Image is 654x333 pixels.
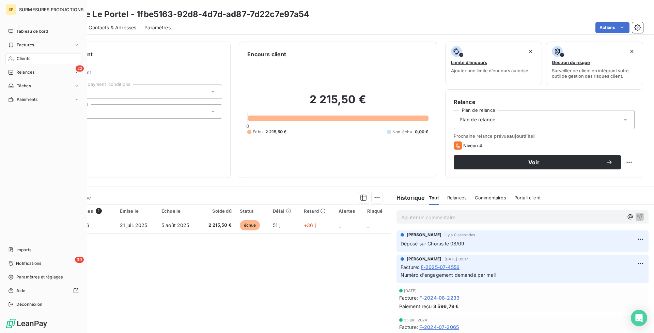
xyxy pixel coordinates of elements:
[421,263,460,271] span: F-2025-07-4556
[240,208,265,214] div: Statut
[240,220,260,230] span: échue
[17,42,34,48] span: Factures
[445,257,468,261] span: [DATE] 09:17
[5,285,81,296] a: Aide
[419,294,460,301] span: F-2024-08-2233
[475,195,506,200] span: Commentaires
[55,70,222,79] span: Propriétés Client
[339,208,359,214] div: Alertes
[445,42,542,85] button: Limite d’encoursAjouter une limite d’encours autorisé
[401,263,419,271] span: Facture :
[161,208,195,214] div: Échue le
[5,4,16,15] div: SP
[96,208,102,214] span: 1
[552,60,590,65] span: Gestion du risque
[120,208,153,214] div: Émise le
[401,241,465,246] span: Déposé sur Chorus le 08/09
[273,208,296,214] div: Délai
[447,195,467,200] span: Relances
[367,208,386,214] div: Risqué
[76,65,84,72] span: 22
[445,233,476,237] span: il y a 0 secondes
[454,155,621,169] button: Voir
[391,194,425,202] h6: Historique
[60,8,310,20] h3: Ville de Le Portel - 1fbe5163-92d8-4d7d-ad87-7d22c7e97a54
[16,69,34,75] span: Relances
[460,116,495,123] span: Plan de relance
[631,310,647,326] div: Open Intercom Messenger
[419,323,459,331] span: F-2024-07-2065
[454,98,635,106] h6: Relance
[203,208,232,214] div: Solde dû
[16,301,43,307] span: Déconnexion
[246,123,249,129] span: 0
[404,289,417,293] span: [DATE]
[595,22,629,33] button: Actions
[399,294,418,301] span: Facture :
[546,42,643,85] button: Gestion du risqueSurveiller ce client en intégrant votre outil de gestion des risques client.
[247,50,286,58] h6: Encours client
[144,24,171,31] span: Paramètres
[407,256,442,262] span: [PERSON_NAME]
[203,222,232,229] span: 2 215,50 €
[401,272,496,278] span: Numéro d'engagement demandé par mail
[17,83,31,89] span: Tâches
[552,68,637,79] span: Surveiller ce client en intégrant votre outil de gestion des risques client.
[5,318,48,329] img: Logo LeanPay
[367,222,369,228] span: _
[75,257,84,263] span: 39
[17,96,37,103] span: Paiements
[253,129,263,135] span: Échu
[16,247,31,253] span: Imports
[451,60,487,65] span: Limite d’encours
[19,7,83,12] span: SURMESURES PRODUCTIONS
[265,129,287,135] span: 2 215,50 €
[462,160,606,165] span: Voir
[392,129,412,135] span: Non-échu
[454,133,635,139] span: Prochaine relance prévue
[273,222,280,228] span: 51 j
[16,288,26,294] span: Aide
[451,68,528,73] span: Ajouter une limite d’encours autorisé
[161,222,189,228] span: 5 août 2025
[429,195,439,200] span: Tout
[17,56,30,62] span: Clients
[16,260,41,267] span: Notifications
[404,318,427,322] span: 25 juil. 2024
[16,28,48,34] span: Tableau de bord
[514,195,541,200] span: Portail client
[463,143,482,148] span: Niveau 4
[89,24,136,31] span: Contacts & Adresses
[16,274,63,280] span: Paramètres et réglages
[407,232,442,238] span: [PERSON_NAME]
[41,50,222,58] h6: Informations client
[304,222,316,228] span: +36 j
[433,303,459,310] span: 3 596,79 €
[399,323,418,331] span: Facture :
[399,303,432,310] span: Paiement reçu
[304,208,330,214] div: Retard
[339,222,341,228] span: _
[509,133,535,139] span: aujourd’hui
[415,129,429,135] span: 0,00 €
[247,93,428,113] h2: 2 215,50 €
[120,222,147,228] span: 21 juil. 2025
